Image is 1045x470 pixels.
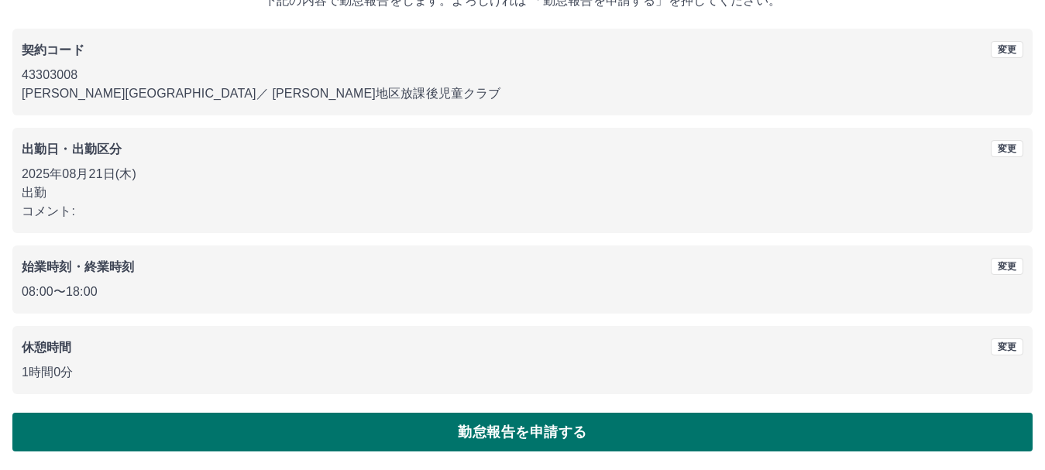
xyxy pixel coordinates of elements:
button: 変更 [991,41,1023,58]
b: 始業時刻・終業時刻 [22,260,134,273]
p: 43303008 [22,66,1023,84]
p: [PERSON_NAME][GEOGRAPHIC_DATA] ／ [PERSON_NAME]地区放課後児童クラブ [22,84,1023,103]
button: 変更 [991,258,1023,275]
button: 変更 [991,140,1023,157]
button: 勤怠報告を申請する [12,413,1033,451]
b: 出勤日・出勤区分 [22,142,122,156]
button: 変更 [991,338,1023,355]
p: 1時間0分 [22,363,1023,382]
p: 2025年08月21日(木) [22,165,1023,184]
p: 出勤 [22,184,1023,202]
p: コメント: [22,202,1023,221]
b: 契約コード [22,43,84,57]
p: 08:00 〜 18:00 [22,283,1023,301]
b: 休憩時間 [22,341,72,354]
